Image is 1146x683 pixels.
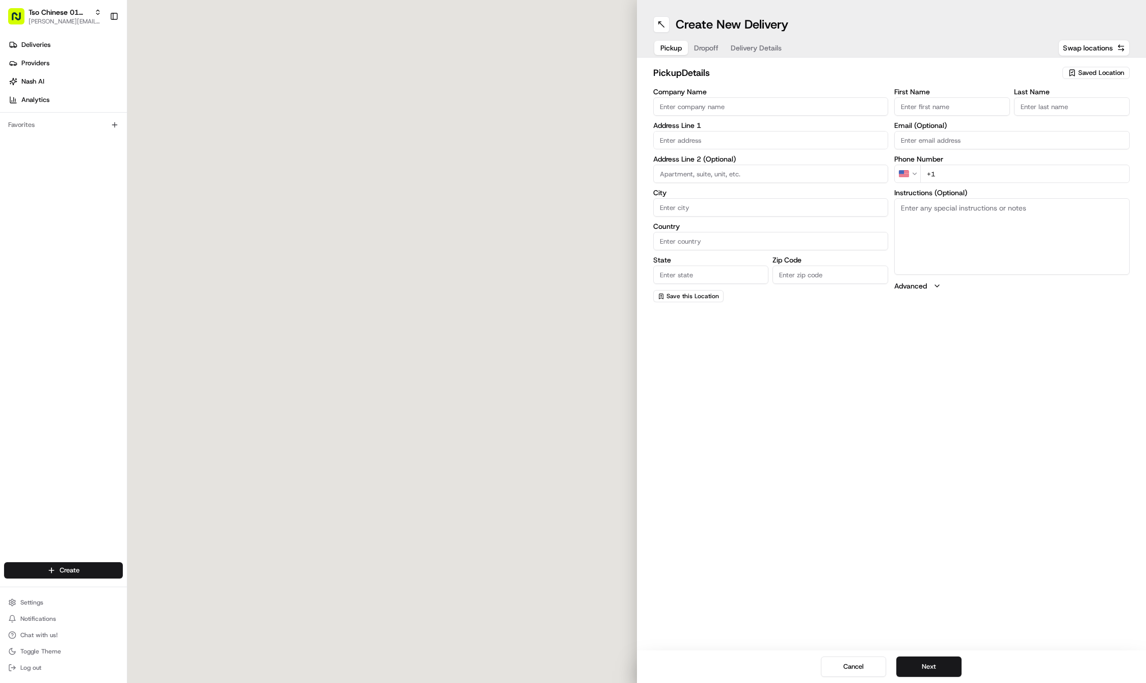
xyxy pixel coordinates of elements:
[4,628,123,642] button: Chat with us!
[653,131,889,149] input: Enter address
[20,615,56,623] span: Notifications
[4,562,123,579] button: Create
[772,256,888,264] label: Zip Code
[653,266,769,284] input: Enter state
[29,7,90,17] button: Tso Chinese 01 Cherrywood
[4,73,127,90] a: Nash AI
[1078,68,1124,77] span: Saved Location
[920,165,1130,183] input: Enter phone number
[4,612,123,626] button: Notifications
[653,66,1057,80] h2: pickup Details
[660,43,682,53] span: Pickup
[653,256,769,264] label: State
[894,131,1130,149] input: Enter email address
[20,664,41,672] span: Log out
[653,97,889,116] input: Enter company name
[653,165,889,183] input: Apartment, suite, unit, etc.
[676,16,788,33] h1: Create New Delivery
[4,37,127,53] a: Deliveries
[731,43,782,53] span: Delivery Details
[653,189,889,196] label: City
[4,661,123,675] button: Log out
[653,290,724,302] button: Save this Location
[653,198,889,217] input: Enter city
[653,122,889,129] label: Address Line 1
[4,117,123,133] div: Favorites
[21,59,49,68] span: Providers
[653,88,889,95] label: Company Name
[20,647,61,655] span: Toggle Theme
[4,55,127,71] a: Providers
[694,43,718,53] span: Dropoff
[653,232,889,250] input: Enter country
[894,97,1010,116] input: Enter first name
[1058,40,1130,56] button: Swap locations
[653,155,889,163] label: Address Line 2 (Optional)
[21,77,44,86] span: Nash AI
[4,595,123,610] button: Settings
[894,155,1130,163] label: Phone Number
[896,656,962,677] button: Next
[20,631,58,639] span: Chat with us!
[1062,66,1130,80] button: Saved Location
[894,88,1010,95] label: First Name
[894,281,1130,291] button: Advanced
[20,598,43,607] span: Settings
[653,223,889,230] label: Country
[821,656,886,677] button: Cancel
[1014,97,1130,116] input: Enter last name
[894,122,1130,129] label: Email (Optional)
[667,292,719,300] span: Save this Location
[1063,43,1113,53] span: Swap locations
[4,4,105,29] button: Tso Chinese 01 Cherrywood[PERSON_NAME][EMAIL_ADDRESS][DOMAIN_NAME]
[1014,88,1130,95] label: Last Name
[894,281,927,291] label: Advanced
[772,266,888,284] input: Enter zip code
[21,40,50,49] span: Deliveries
[894,189,1130,196] label: Instructions (Optional)
[29,17,101,25] button: [PERSON_NAME][EMAIL_ADDRESS][DOMAIN_NAME]
[4,92,127,108] a: Analytics
[60,566,79,575] span: Create
[21,95,49,104] span: Analytics
[4,644,123,659] button: Toggle Theme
